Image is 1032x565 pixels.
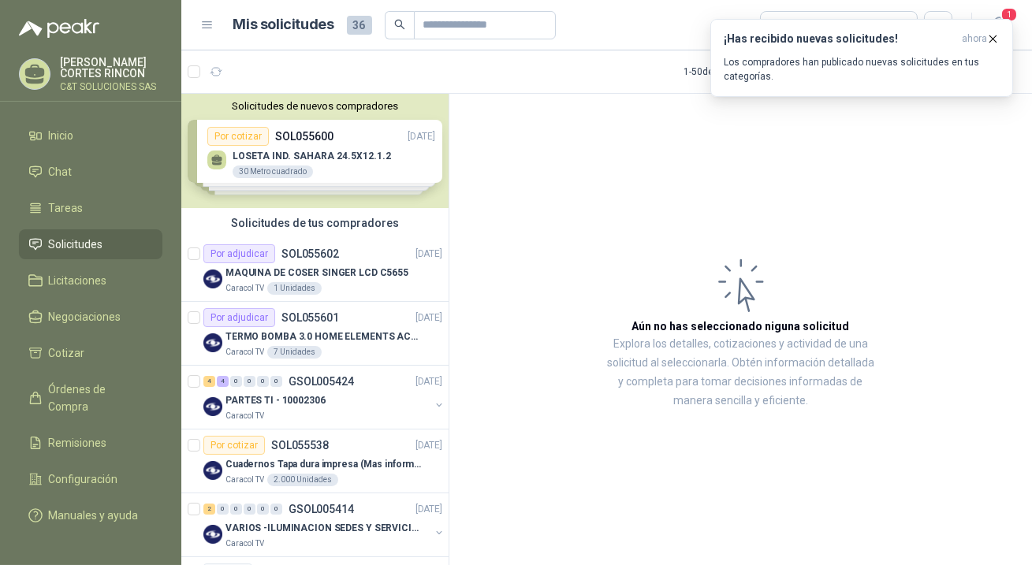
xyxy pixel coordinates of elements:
a: Cotizar [19,338,162,368]
h1: Mis solicitudes [233,13,334,36]
div: 0 [230,504,242,515]
div: Todas [770,17,803,34]
span: Inicio [49,127,74,144]
span: 1 [1000,7,1018,22]
div: 2 [203,504,215,515]
p: Caracol TV [225,537,264,550]
p: MAQUINA DE COSER SINGER LCD C5655 [225,266,408,281]
span: Solicitudes [49,236,103,253]
div: Solicitudes de nuevos compradoresPor cotizarSOL055600[DATE] LOSETA IND. SAHARA 24.5X12.1.230 Metr... [181,94,449,208]
img: Company Logo [203,397,222,416]
a: 2 0 0 0 0 0 GSOL005414[DATE] Company LogoVARIOS -ILUMINACION SEDES Y SERVICIOSCaracol TV [203,500,445,550]
div: 0 [230,376,242,387]
div: Solicitudes de tus compradores [181,208,449,238]
a: Configuración [19,464,162,494]
span: search [394,19,405,30]
span: ahora [962,32,987,46]
a: Chat [19,157,162,187]
p: [DATE] [415,310,442,325]
img: Logo peakr [19,19,99,38]
p: Cuadernos Tapa dura impresa (Mas informacion en el adjunto) [225,457,422,472]
span: Remisiones [49,434,107,452]
p: [DATE] [415,247,442,262]
p: GSOL005414 [289,504,354,515]
div: 2.000 Unidades [267,474,338,486]
p: PARTES TI - 10002306 [225,393,326,408]
div: 4 [217,376,229,387]
span: Tareas [49,199,84,217]
a: Tareas [19,193,162,223]
a: Órdenes de Compra [19,374,162,422]
div: 7 Unidades [267,346,322,359]
p: Los compradores han publicado nuevas solicitudes en tus categorías. [724,55,1000,84]
div: 4 [203,376,215,387]
button: Solicitudes de nuevos compradores [188,100,442,112]
a: Por adjudicarSOL055601[DATE] Company LogoTERMO BOMBA 3.0 HOME ELEMENTS ACERO INOXCaracol TV7 Unid... [181,302,449,366]
a: Solicitudes [19,229,162,259]
p: Caracol TV [225,282,264,295]
img: Company Logo [203,333,222,352]
div: 0 [257,376,269,387]
button: 1 [985,11,1013,39]
a: Remisiones [19,428,162,458]
h3: ¡Has recibido nuevas solicitudes! [724,32,956,46]
a: Inicio [19,121,162,151]
div: Por cotizar [203,436,265,455]
div: 0 [270,376,282,387]
h3: Aún no has seleccionado niguna solicitud [632,318,850,335]
p: SOL055601 [281,312,339,323]
p: TERMO BOMBA 3.0 HOME ELEMENTS ACERO INOX [225,329,422,344]
p: [DATE] [415,502,442,517]
div: 0 [270,504,282,515]
span: Negociaciones [49,308,121,325]
p: [PERSON_NAME] CORTES RINCON [60,57,162,79]
span: Cotizar [49,344,85,362]
span: Órdenes de Compra [49,381,147,415]
p: Caracol TV [225,346,264,359]
div: 1 - 50 de 183 [684,59,781,84]
div: 0 [244,376,255,387]
div: 0 [217,504,229,515]
span: 36 [347,16,372,35]
div: Por adjudicar [203,308,275,327]
a: Negociaciones [19,302,162,332]
div: 0 [244,504,255,515]
span: Manuales y ayuda [49,507,139,524]
p: [DATE] [415,374,442,389]
p: [DATE] [415,438,442,453]
p: C&T SOLUCIONES SAS [60,82,162,91]
img: Company Logo [203,269,222,288]
div: Por adjudicar [203,244,275,263]
p: SOL055602 [281,248,339,259]
p: Caracol TV [225,410,264,422]
a: Por cotizarSOL055538[DATE] Company LogoCuadernos Tapa dura impresa (Mas informacion en el adjunto... [181,429,449,493]
p: GSOL005424 [289,376,354,387]
p: VARIOS -ILUMINACION SEDES Y SERVICIOS [225,521,422,536]
a: Manuales y ayuda [19,500,162,530]
a: Por adjudicarSOL055602[DATE] Company LogoMAQUINA DE COSER SINGER LCD C5655Caracol TV1 Unidades [181,238,449,302]
p: Caracol TV [225,474,264,486]
span: Configuración [49,470,118,488]
span: Chat [49,163,73,180]
button: ¡Has recibido nuevas solicitudes!ahora Los compradores han publicado nuevas solicitudes en tus ca... [710,19,1013,97]
p: SOL055538 [271,440,329,451]
a: Licitaciones [19,266,162,296]
div: 0 [257,504,269,515]
a: 4 4 0 0 0 0 GSOL005424[DATE] Company LogoPARTES TI - 10002306Caracol TV [203,372,445,422]
img: Company Logo [203,525,222,544]
img: Company Logo [203,461,222,480]
p: Explora los detalles, cotizaciones y actividad de una solicitud al seleccionarla. Obtén informaci... [607,335,874,411]
div: 1 Unidades [267,282,322,295]
span: Licitaciones [49,272,107,289]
